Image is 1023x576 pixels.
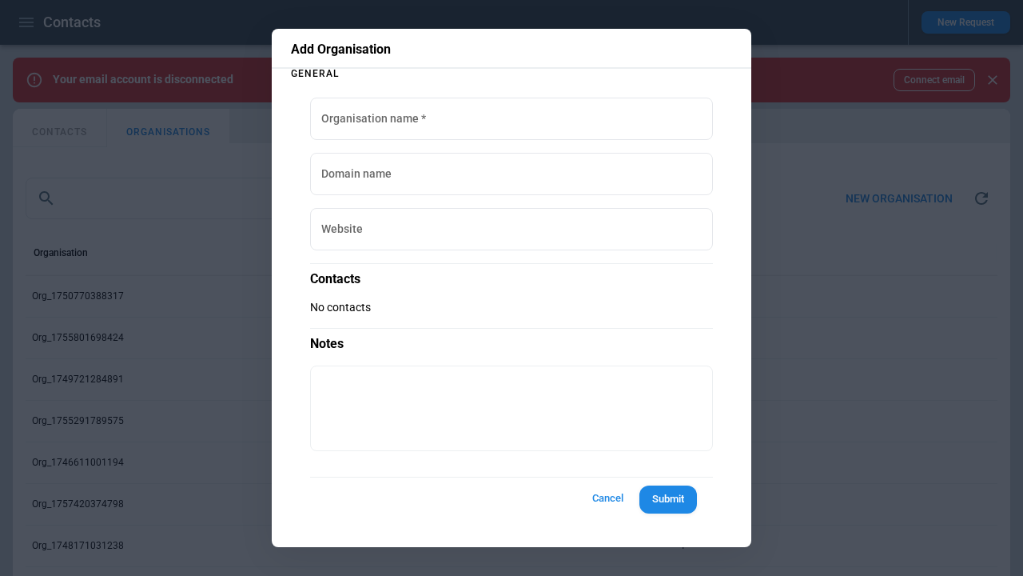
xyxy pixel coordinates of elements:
p: Add Organisation [291,42,732,58]
p: Notes [310,328,713,353]
button: Submit [639,486,697,514]
button: Cancel [582,484,633,514]
p: Contacts [310,263,713,288]
p: General [291,69,732,78]
p: No contacts [310,301,713,314]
